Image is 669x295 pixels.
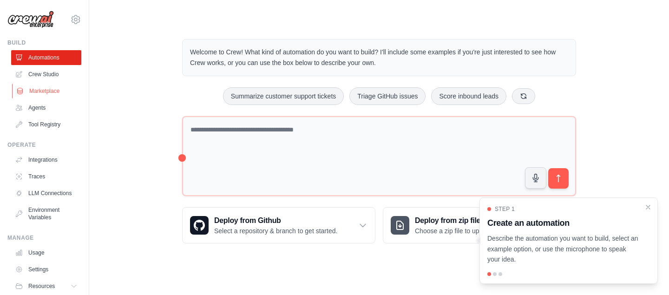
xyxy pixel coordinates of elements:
[431,87,506,105] button: Score inbound leads
[487,233,639,265] p: Describe the automation you want to build, select an example option, or use the microphone to spe...
[11,117,81,132] a: Tool Registry
[7,39,81,46] div: Build
[28,282,55,290] span: Resources
[7,141,81,149] div: Operate
[11,245,81,260] a: Usage
[11,50,81,65] a: Automations
[11,152,81,167] a: Integrations
[495,205,515,213] span: Step 1
[190,47,568,68] p: Welcome to Crew! What kind of automation do you want to build? I'll include some examples if you'...
[7,234,81,242] div: Manage
[11,186,81,201] a: LLM Connections
[415,226,493,236] p: Choose a zip file to upload.
[11,67,81,82] a: Crew Studio
[11,203,81,225] a: Environment Variables
[223,87,344,105] button: Summarize customer support tickets
[11,262,81,277] a: Settings
[12,84,82,98] a: Marketplace
[214,226,337,236] p: Select a repository & branch to get started.
[415,215,493,226] h3: Deploy from zip file
[214,215,337,226] h3: Deploy from Github
[623,250,669,295] iframe: Chat Widget
[11,169,81,184] a: Traces
[349,87,426,105] button: Triage GitHub issues
[487,216,639,229] h3: Create an automation
[11,100,81,115] a: Agents
[7,11,54,28] img: Logo
[644,203,652,211] button: Close walkthrough
[11,279,81,294] button: Resources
